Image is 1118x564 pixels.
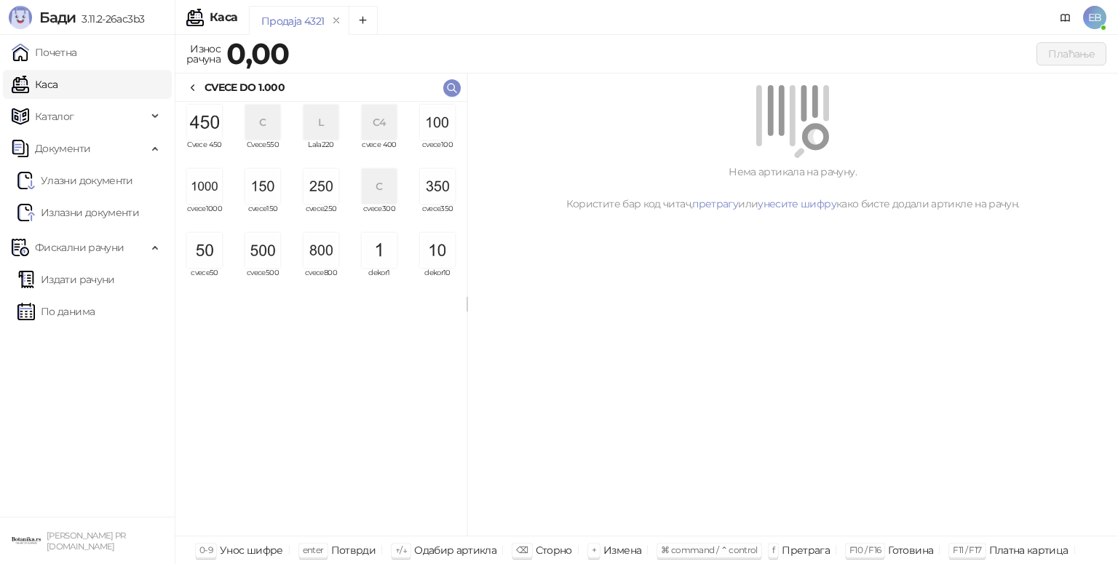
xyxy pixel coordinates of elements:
[35,233,124,262] span: Фискални рачуни
[187,105,222,140] img: Slika
[349,6,378,35] button: Add tab
[12,526,41,555] img: 64x64-companyLogo-0e2e8aaa-0bd2-431b-8613-6e3c65811325.png
[199,544,213,555] span: 0-9
[661,544,758,555] span: ⌘ command / ⌃ control
[239,205,286,227] span: cvece150
[782,541,830,560] div: Претрага
[47,531,126,552] small: [PERSON_NAME] PR [DOMAIN_NAME]
[356,205,403,227] span: cvece300
[395,544,407,555] span: ↑/↓
[35,102,74,131] span: Каталог
[356,141,403,163] span: cvece 400
[245,169,280,204] img: Slika
[414,269,461,291] span: dekor10
[888,541,933,560] div: Готовина
[420,169,455,204] img: Slika
[210,12,237,23] div: Каса
[245,233,280,268] img: Slika
[327,15,346,27] button: remove
[220,541,283,560] div: Унос шифре
[35,134,90,163] span: Документи
[17,198,139,227] a: Излазни документи
[772,544,774,555] span: f
[226,36,289,71] strong: 0,00
[420,233,455,268] img: Slika
[12,70,58,99] a: Каса
[953,544,981,555] span: F11 / F17
[536,541,572,560] div: Сторно
[1036,42,1106,65] button: Плаћање
[175,102,467,536] div: grid
[187,233,222,268] img: Slika
[362,233,397,268] img: Slika
[592,544,596,555] span: +
[245,105,280,140] div: C
[692,197,738,210] a: претрагу
[849,544,881,555] span: F10 / F16
[183,39,223,68] div: Износ рачуна
[331,541,376,560] div: Потврди
[356,269,403,291] span: dekor1
[298,269,344,291] span: cvece800
[758,197,836,210] a: унесите шифру
[39,9,76,26] span: Бади
[298,141,344,163] span: Lala220
[239,141,286,163] span: Cvece550
[516,544,528,555] span: ⌫
[181,141,228,163] span: Cvece 450
[187,169,222,204] img: Slika
[12,38,77,67] a: Почетна
[239,269,286,291] span: cvece500
[181,269,228,291] span: cvece50
[205,79,285,95] div: CVECE DO 1.000
[17,265,115,294] a: Издати рачуни
[1054,6,1077,29] a: Документација
[414,205,461,227] span: cvece350
[76,12,144,25] span: 3.11.2-26ac3b3
[261,13,324,29] div: Продаја 4321
[303,544,324,555] span: enter
[9,6,32,29] img: Logo
[304,105,338,140] div: L
[17,297,95,326] a: По данима
[485,164,1101,212] div: Нема артикала на рачуну. Користите бар код читач, или како бисте додали артикле на рачун.
[304,169,338,204] img: Slika
[304,233,338,268] img: Slika
[414,141,461,163] span: cvece100
[17,166,133,195] a: Ulazni dokumentiУлазни документи
[420,105,455,140] img: Slika
[414,541,496,560] div: Одабир артикла
[603,541,641,560] div: Измена
[181,205,228,227] span: cvece1000
[989,541,1069,560] div: Платна картица
[362,169,397,204] div: C
[1083,6,1106,29] span: EB
[362,105,397,140] div: C4
[298,205,344,227] span: cvece250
